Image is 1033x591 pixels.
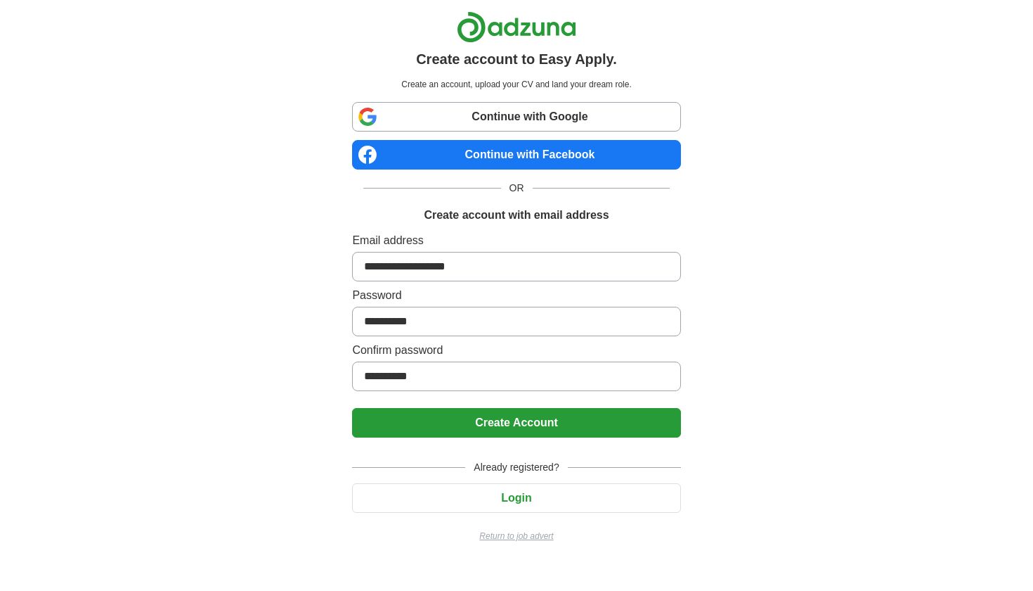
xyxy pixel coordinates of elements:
label: Email address [352,232,680,249]
a: Continue with Google [352,102,680,132]
a: Login [352,492,680,504]
button: Login [352,483,680,513]
a: Return to job advert [352,530,680,542]
span: Already registered? [465,460,567,475]
label: Confirm password [352,342,680,359]
h1: Create account with email address [424,207,609,224]
button: Create Account [352,408,680,438]
h1: Create account to Easy Apply. [416,49,617,70]
span: OR [501,181,533,196]
label: Password [352,287,680,304]
img: Adzuna logo [457,11,576,43]
a: Continue with Facebook [352,140,680,170]
p: Create an account, upload your CV and land your dream role. [355,78,677,91]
